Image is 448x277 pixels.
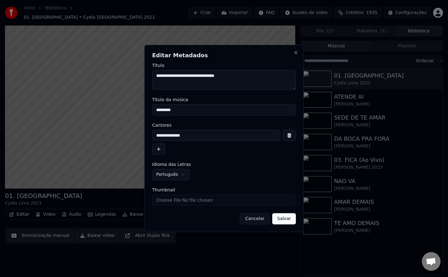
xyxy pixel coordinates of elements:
label: Cantores [152,123,296,127]
label: Título [152,63,296,68]
button: Cancelar [240,213,270,224]
span: Idioma das Letras [152,162,191,167]
button: Salvar [272,213,296,224]
h2: Editar Metadados [152,53,296,58]
span: Thumbnail [152,188,175,192]
label: Título da música [152,97,296,102]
